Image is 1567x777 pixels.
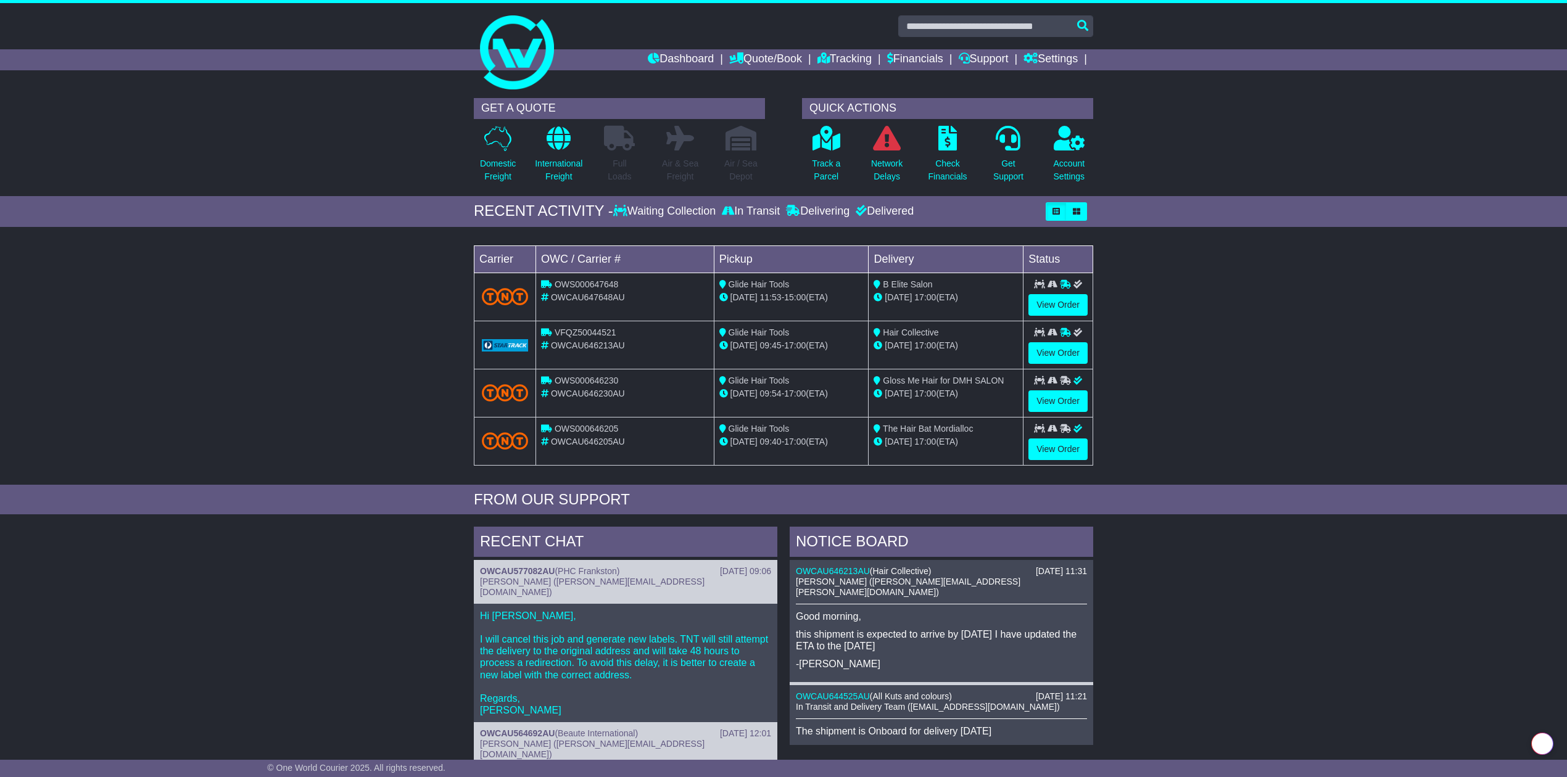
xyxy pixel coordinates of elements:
[730,340,758,350] span: [DATE]
[796,658,1087,670] p: -[PERSON_NAME]
[914,388,936,398] span: 17:00
[729,279,790,289] span: Glide Hair Tools
[480,728,771,739] div: ( )
[796,702,1060,712] span: In Transit and Delivery Team ([EMAIL_ADDRESS][DOMAIN_NAME])
[959,49,1009,70] a: Support
[783,205,853,218] div: Delivering
[724,157,758,183] p: Air / Sea Depot
[480,566,555,576] a: OWCAU577082AU
[729,49,802,70] a: Quote/Book
[760,292,782,302] span: 11:53
[729,424,790,434] span: Glide Hair Tools
[874,339,1018,352] div: (ETA)
[1028,294,1088,316] a: View Order
[874,387,1018,400] div: (ETA)
[267,763,445,773] span: © One World Courier 2025. All rights reserved.
[1036,566,1087,577] div: [DATE] 11:31
[870,125,903,190] a: NetworkDelays
[796,566,1087,577] div: ( )
[551,340,625,350] span: OWCAU646213AU
[535,157,582,183] p: International Freight
[1028,342,1088,364] a: View Order
[555,424,619,434] span: OWS000646205
[474,527,777,560] div: RECENT CHAT
[784,292,806,302] span: 15:00
[719,205,783,218] div: In Transit
[558,728,635,738] span: Beaute International
[874,291,1018,304] div: (ETA)
[928,157,967,183] p: Check Financials
[719,435,864,448] div: - (ETA)
[817,49,872,70] a: Tracking
[1023,49,1078,70] a: Settings
[914,292,936,302] span: 17:00
[719,291,864,304] div: - (ETA)
[474,491,1093,509] div: FROM OUR SUPPORT
[874,435,1018,448] div: (ETA)
[480,577,705,597] span: [PERSON_NAME] ([PERSON_NAME][EMAIL_ADDRESS][DOMAIN_NAME])
[662,157,698,183] p: Air & Sea Freight
[551,388,625,398] span: OWCAU646230AU
[558,566,617,576] span: PHC Frankston
[604,157,635,183] p: Full Loads
[479,125,516,190] a: DomesticFreight
[720,728,771,739] div: [DATE] 12:01
[885,292,912,302] span: [DATE]
[883,279,932,289] span: B Elite Salon
[555,376,619,385] span: OWS000646230
[760,437,782,446] span: 09:40
[1023,245,1093,273] td: Status
[555,327,616,337] span: VFQZ50044521
[760,340,782,350] span: 09:45
[914,340,936,350] span: 17:00
[719,387,864,400] div: - (ETA)
[796,691,870,701] a: OWCAU644525AU
[873,691,949,701] span: All Kuts and colours
[869,245,1023,273] td: Delivery
[784,388,806,398] span: 17:00
[853,205,914,218] div: Delivered
[883,376,1004,385] span: Gloss Me Hair for DMH SALON
[914,437,936,446] span: 17:00
[730,437,758,446] span: [DATE]
[760,388,782,398] span: 09:54
[796,628,1087,652] p: this shipment is expected to arrive by [DATE] I have updated the ETA to the [DATE]
[534,125,583,190] a: InternationalFreight
[993,125,1024,190] a: GetSupport
[613,205,719,218] div: Waiting Collection
[482,384,528,401] img: TNT_Domestic.png
[873,566,928,576] span: Hair Collective
[551,292,625,302] span: OWCAU647648AU
[796,725,1087,737] p: The shipment is Onboard for delivery [DATE]
[720,566,771,577] div: [DATE] 09:06
[784,340,806,350] span: 17:00
[887,49,943,70] a: Financials
[474,202,613,220] div: RECENT ACTIVITY -
[729,376,790,385] span: Glide Hair Tools
[474,98,765,119] div: GET A QUOTE
[784,437,806,446] span: 17:00
[885,388,912,398] span: [DATE]
[993,157,1023,183] p: Get Support
[796,566,870,576] a: OWCAU646213AU
[482,288,528,305] img: TNT_Domestic.png
[482,339,528,351] img: GetCarrierServiceLogo
[730,292,758,302] span: [DATE]
[790,527,1093,560] div: NOTICE BOARD
[885,340,912,350] span: [DATE]
[928,125,968,190] a: CheckFinancials
[1054,157,1085,183] p: Account Settings
[551,437,625,446] span: OWCAU646205AU
[719,339,864,352] div: - (ETA)
[555,279,619,289] span: OWS000647648
[730,388,758,398] span: [DATE]
[474,245,536,273] td: Carrier
[480,157,516,183] p: Domestic Freight
[536,245,714,273] td: OWC / Carrier #
[729,327,790,337] span: Glide Hair Tools
[885,437,912,446] span: [DATE]
[480,566,771,577] div: ( )
[482,432,528,449] img: TNT_Domestic.png
[714,245,869,273] td: Pickup
[812,157,840,183] p: Track a Parcel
